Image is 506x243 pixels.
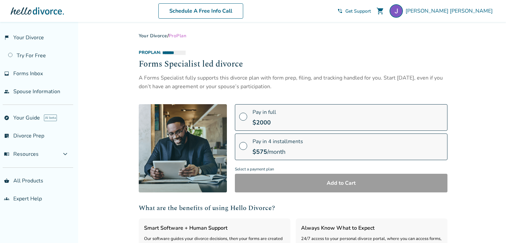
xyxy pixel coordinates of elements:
[13,70,43,77] span: Forms Inbox
[235,165,447,174] span: Select a payment plan
[337,8,343,14] span: phone_in_talk
[158,3,243,19] a: Schedule A Free Info Call
[139,33,167,39] a: Your Divorce
[169,33,187,39] span: Pro Plan
[139,58,447,71] h2: Forms Specialist led divorce
[301,224,442,232] h3: Always Know What to Expect
[4,71,9,76] span: inbox
[376,7,384,15] span: shopping_cart
[345,8,371,14] span: Get Support
[139,104,227,192] img: [object Object]
[44,115,57,121] span: AI beta
[253,148,303,156] div: /month
[139,74,447,91] div: A Forms Specialist fully supports this divorce plan with form prep, filing, and tracking handled ...
[4,115,9,121] span: explore
[4,150,39,158] span: Resources
[144,224,285,232] h3: Smart Software + Human Support
[61,150,69,158] span: expand_more
[4,178,9,183] span: shopping_basket
[4,35,9,40] span: flag_2
[253,148,267,156] span: $ 575
[406,7,495,15] span: [PERSON_NAME] [PERSON_NAME]
[139,203,447,213] h2: What are the benefits of using Hello Divorce?
[337,8,371,14] a: phone_in_talkGet Support
[473,211,506,243] iframe: Chat Widget
[4,196,9,201] span: groups
[253,138,303,145] span: Pay in 4 installments
[4,89,9,94] span: people
[4,133,9,138] span: list_alt_check
[139,33,447,39] div: /
[253,109,276,116] span: Pay in full
[235,174,447,192] button: Add to Cart
[4,151,9,157] span: menu_book
[390,4,403,18] img: Jeremy Collins
[139,50,161,56] span: Pro Plan:
[253,119,271,126] span: $ 2000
